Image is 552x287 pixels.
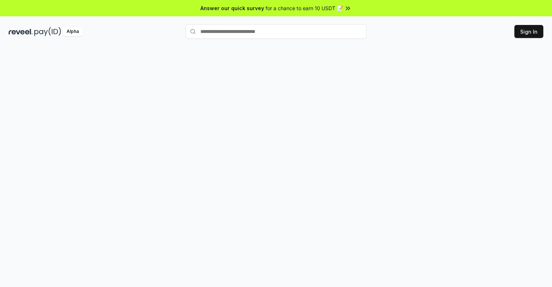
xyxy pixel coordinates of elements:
[34,27,61,36] img: pay_id
[514,25,543,38] button: Sign In
[200,4,264,12] span: Answer our quick survey
[9,27,33,36] img: reveel_dark
[63,27,83,36] div: Alpha
[266,4,343,12] span: for a chance to earn 10 USDT 📝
